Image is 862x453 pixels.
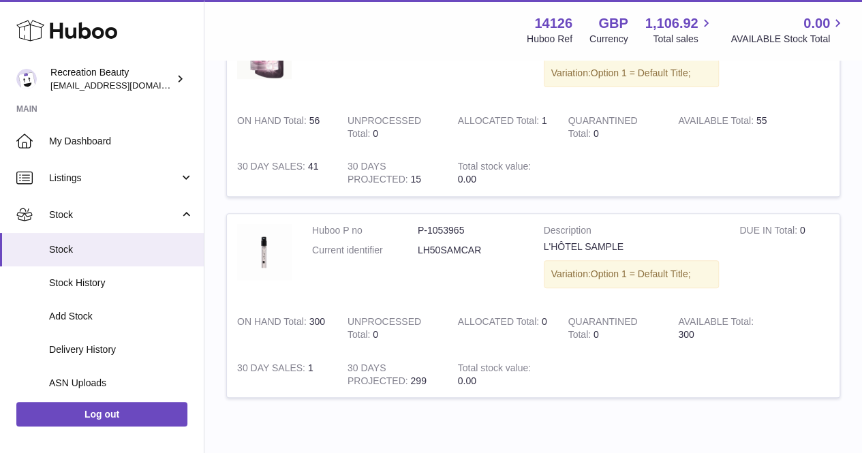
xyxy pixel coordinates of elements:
[527,33,572,46] div: Huboo Ref
[678,316,754,330] strong: AVAILABLE Total
[544,224,720,240] strong: Description
[49,135,194,148] span: My Dashboard
[653,33,713,46] span: Total sales
[16,69,37,89] img: production@recreationbeauty.com
[458,316,542,330] strong: ALLOCATED Total
[458,161,531,175] strong: Total stock value
[50,66,173,92] div: Recreation Beauty
[678,115,756,129] strong: AVAILABLE Total
[568,115,637,142] strong: QUARANTINED Total
[418,244,523,257] dd: LH50SAMCAR
[645,14,714,46] a: 1,106.92 Total sales
[337,305,448,352] td: 0
[598,14,628,33] strong: GBP
[16,402,187,426] a: Log out
[337,104,448,151] td: 0
[668,305,778,352] td: 300
[668,104,778,151] td: 55
[227,352,337,398] td: 1
[49,172,179,185] span: Listings
[730,14,846,46] a: 0.00 AVAILABLE Stock Total
[227,150,337,196] td: 41
[645,14,698,33] span: 1,106.92
[237,115,309,129] strong: ON HAND Total
[591,268,691,279] span: Option 1 = Default Title;
[803,14,830,33] span: 0.00
[418,224,523,237] dd: P-1053965
[458,375,476,386] span: 0.00
[729,214,840,305] td: 0
[227,305,337,352] td: 300
[237,224,292,280] img: product image
[730,33,846,46] span: AVAILABLE Stock Total
[348,161,411,188] strong: 30 DAYS PROJECTED
[49,243,194,256] span: Stock
[337,352,448,398] td: 299
[348,115,421,142] strong: UNPROCESSED Total
[237,161,308,175] strong: 30 DAY SALES
[589,33,628,46] div: Currency
[544,260,720,288] div: Variation:
[458,174,476,185] span: 0.00
[312,224,418,237] dt: Huboo P no
[348,362,411,390] strong: 30 DAYS PROJECTED
[337,150,448,196] td: 15
[50,80,200,91] span: [EMAIL_ADDRESS][DOMAIN_NAME]
[594,128,599,139] span: 0
[534,14,572,33] strong: 14126
[544,240,720,253] div: L'HÔTEL SAMPLE
[49,208,179,221] span: Stock
[312,244,418,257] dt: Current identifier
[49,310,194,323] span: Add Stock
[594,329,599,340] span: 0
[49,377,194,390] span: ASN Uploads
[237,316,309,330] strong: ON HAND Total
[227,104,337,151] td: 56
[544,59,720,87] div: Variation:
[49,343,194,356] span: Delivery History
[739,225,799,239] strong: DUE IN Total
[568,316,637,343] strong: QUARANTINED Total
[448,305,558,352] td: 0
[348,316,421,343] strong: UNPROCESSED Total
[458,362,531,377] strong: Total stock value
[49,277,194,290] span: Stock History
[458,115,542,129] strong: ALLOCATED Total
[237,362,308,377] strong: 30 DAY SALES
[591,67,691,78] span: Option 1 = Default Title;
[448,104,558,151] td: 1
